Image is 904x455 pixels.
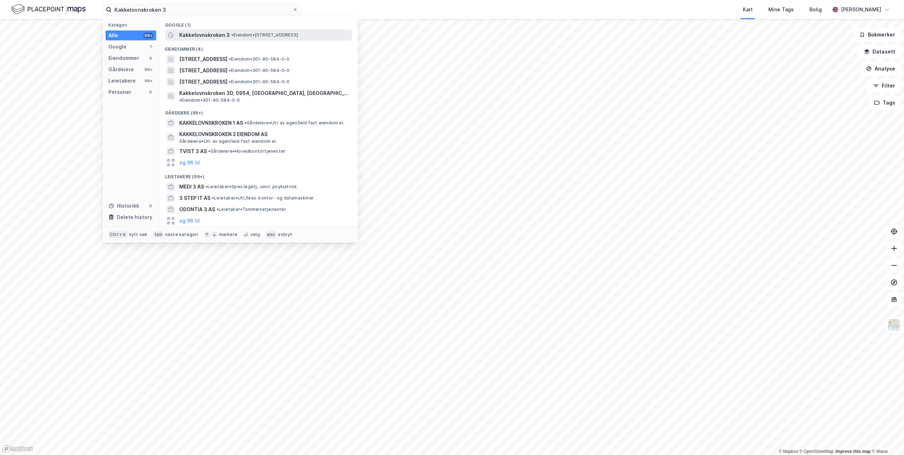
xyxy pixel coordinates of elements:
[143,33,153,38] div: 99+
[250,232,260,237] div: velg
[868,96,901,110] button: Tags
[836,449,871,454] a: Improve this map
[179,130,349,139] span: KAKKELOVNSKROKEN 2 EIENDOM AS
[841,5,881,14] div: [PERSON_NAME]
[229,56,231,62] span: •
[112,4,292,15] input: Søk på adresse, matrikkel, gårdeiere, leietakere eller personer
[179,147,207,156] span: TVIST 3 AS
[179,119,243,127] span: KAKKELOVNSKROKEN 1 AS
[108,43,126,51] div: Google
[153,231,164,238] div: tab
[205,184,208,189] span: •
[108,88,131,96] div: Personer
[179,97,240,103] span: Eiendom • 301-90-584-0-0
[11,3,86,16] img: logo.f888ab2527a4732fd821a326f86c7f29.svg
[278,232,292,237] div: avbryt
[148,89,153,95] div: 0
[867,79,901,93] button: Filter
[179,158,200,167] button: og 96 til
[108,22,156,28] div: Kategori
[159,41,358,54] div: Eiendommer (4)
[108,31,118,40] div: Alle
[800,449,834,454] a: OpenStreetMap
[179,97,181,103] span: •
[159,105,358,117] div: Gårdeiere (99+)
[148,203,153,209] div: 0
[231,32,298,38] span: Eiendom • [STREET_ADDRESS]
[179,66,227,75] span: [STREET_ADDRESS]
[208,148,210,154] span: •
[148,44,153,50] div: 1
[266,231,277,238] div: esc
[143,78,153,84] div: 99+
[205,184,297,190] span: Leietaker • Spes.legetj., unnt. psykiatrisk
[143,67,153,72] div: 99+
[229,79,290,85] span: Eiendom • 301-90-584-0-0
[869,421,904,455] iframe: Chat Widget
[853,28,901,42] button: Bokmerker
[229,68,231,73] span: •
[768,5,794,14] div: Mine Tags
[179,194,210,202] span: 3 STEP IT AS
[148,55,153,61] div: 4
[229,56,290,62] span: Eiendom • 301-90-584-0-0
[179,55,227,63] span: [STREET_ADDRESS]
[179,217,200,225] button: og 96 til
[887,318,901,332] img: Z
[219,232,237,237] div: markere
[129,232,148,237] div: nytt søk
[216,207,219,212] span: •
[108,231,128,238] div: Ctrl + k
[159,168,358,181] div: Leietakere (99+)
[165,232,198,237] div: neste kategori
[858,45,901,59] button: Datasett
[231,32,233,38] span: •
[179,182,204,191] span: MEDI 3 AS
[108,54,139,62] div: Eiendommer
[179,78,227,86] span: [STREET_ADDRESS]
[743,5,753,14] div: Kart
[244,120,344,126] span: Gårdeiere • Utl. av egen/leid fast eiendom el.
[159,17,358,29] div: Google (1)
[2,445,33,453] a: Mapbox homepage
[216,207,286,212] span: Leietaker • Tannhelsetjenester
[108,65,134,74] div: Gårdeiere
[860,62,901,76] button: Analyse
[179,139,277,144] span: Gårdeiere • Utl. av egen/leid fast eiendom el.
[179,205,215,214] span: ODONTIA 3 AS
[108,202,139,210] div: Historikk
[179,89,349,97] span: Kakkelovnskroken 3D, 0954, [GEOGRAPHIC_DATA], [GEOGRAPHIC_DATA]
[779,449,798,454] a: Mapbox
[117,213,152,221] div: Delete history
[229,68,290,73] span: Eiendom • 301-90-584-0-0
[229,79,231,84] span: •
[244,120,247,125] span: •
[179,31,230,39] span: Kakkelovnskroken 3
[108,77,136,85] div: Leietakere
[212,195,214,201] span: •
[809,5,822,14] div: Bolig
[208,148,286,154] span: Gårdeiere • Hovedkontortjenester
[212,195,314,201] span: Leietaker • Utl./leas. kontor- og datamaskiner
